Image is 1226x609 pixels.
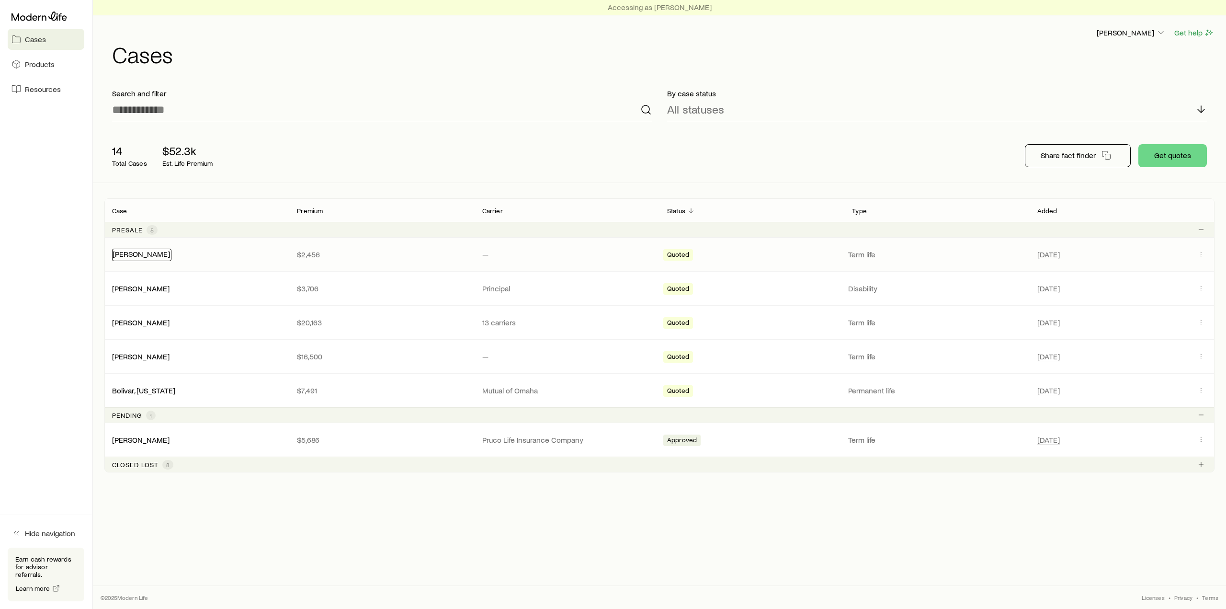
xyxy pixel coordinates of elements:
button: Share fact finder [1025,144,1131,167]
p: Added [1037,207,1057,215]
div: Client cases [104,198,1215,472]
div: [PERSON_NAME] [112,284,170,294]
p: By case status [667,89,1207,98]
span: Cases [25,34,46,44]
a: [PERSON_NAME] [112,318,170,327]
p: Status [667,207,685,215]
p: $20,163 [297,318,466,327]
p: 14 [112,144,147,158]
p: All statuses [667,103,724,116]
p: Term life [848,250,1025,259]
p: 13 carriers [482,318,652,327]
p: Accessing as [PERSON_NAME] [608,2,712,12]
span: Learn more [16,585,50,592]
div: [PERSON_NAME] [112,435,170,445]
p: Term life [848,435,1025,445]
p: Disability [848,284,1025,293]
span: 1 [150,412,152,419]
a: Resources [8,79,84,100]
p: Pending [112,412,142,419]
a: [PERSON_NAME] [112,352,170,361]
a: Products [8,54,84,75]
a: Privacy [1174,594,1192,601]
p: Permanent life [848,386,1025,395]
p: Presale [112,226,143,234]
div: Bolivar, [US_STATE] [112,386,175,396]
a: [PERSON_NAME] [113,249,170,258]
a: Bolivar, [US_STATE] [112,386,175,395]
p: © 2025 Modern Life [101,594,148,601]
span: • [1196,594,1198,601]
button: Get help [1174,27,1215,38]
span: Quoted [667,285,689,295]
span: Quoted [667,251,689,261]
span: [DATE] [1037,250,1060,259]
span: Resources [25,84,61,94]
p: Closed lost [112,461,159,469]
a: [PERSON_NAME] [112,284,170,293]
p: $3,706 [297,284,466,293]
p: Term life [848,318,1025,327]
button: [PERSON_NAME] [1096,27,1166,39]
span: Quoted [667,387,689,397]
span: [DATE] [1037,352,1060,361]
p: Share fact finder [1041,150,1096,160]
p: Type [852,207,867,215]
button: Get quotes [1138,144,1207,167]
p: Carrier [482,207,503,215]
span: [DATE] [1037,284,1060,293]
p: $2,456 [297,250,466,259]
span: 5 [150,226,154,234]
button: Hide navigation [8,523,84,544]
a: Cases [8,29,84,50]
p: $52.3k [162,144,213,158]
div: [PERSON_NAME] [112,352,170,362]
span: Approved [667,436,697,446]
p: $5,686 [297,435,466,445]
p: Earn cash rewards for advisor referrals. [15,555,77,578]
p: Total Cases [112,160,147,167]
p: Term life [848,352,1025,361]
a: [PERSON_NAME] [112,435,170,444]
p: Premium [297,207,323,215]
p: Search and filter [112,89,652,98]
p: — [482,250,652,259]
div: Earn cash rewards for advisor referrals.Learn more [8,548,84,601]
a: Terms [1202,594,1218,601]
a: Licenses [1142,594,1164,601]
span: 8 [166,461,170,469]
p: Est. Life Premium [162,160,213,167]
span: [DATE] [1037,318,1060,327]
p: [PERSON_NAME] [1097,28,1166,37]
span: Products [25,59,55,69]
p: $16,500 [297,352,466,361]
div: [PERSON_NAME] [112,318,170,328]
p: — [482,352,652,361]
p: Mutual of Omaha [482,386,652,395]
span: Quoted [667,319,689,329]
span: Quoted [667,353,689,363]
p: Principal [482,284,652,293]
div: [PERSON_NAME] [112,249,171,261]
p: Pruco Life Insurance Company [482,435,652,445]
h1: Cases [112,43,1215,66]
p: $7,491 [297,386,466,395]
span: Hide navigation [25,529,75,538]
p: Case [112,207,127,215]
span: [DATE] [1037,435,1060,445]
span: [DATE] [1037,386,1060,395]
span: • [1169,594,1170,601]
